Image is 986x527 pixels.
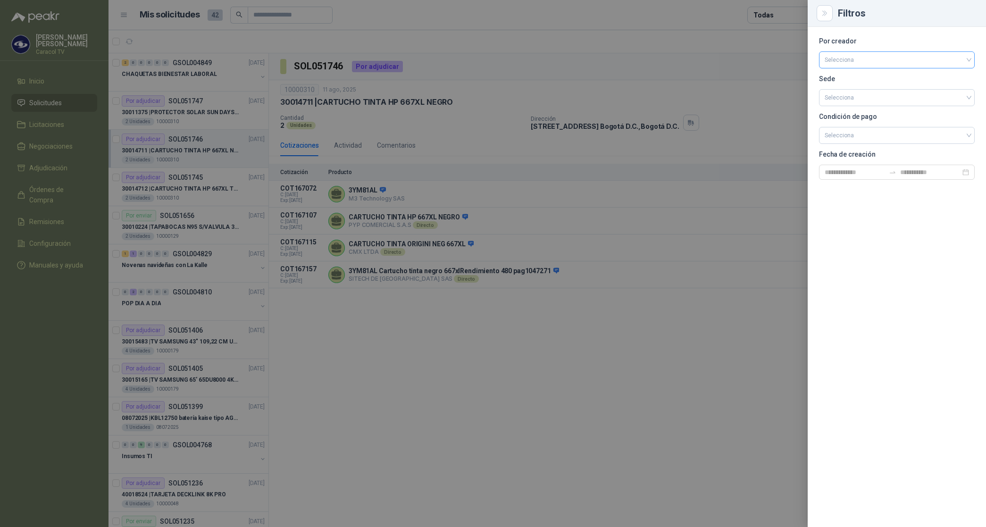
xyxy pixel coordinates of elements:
[819,114,975,119] p: Condición de pago
[819,76,975,82] p: Sede
[819,151,975,157] p: Fecha de creación
[838,8,975,18] div: Filtros
[819,8,830,19] button: Close
[819,38,975,44] p: Por creador
[889,168,896,176] span: swap-right
[889,168,896,176] span: to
